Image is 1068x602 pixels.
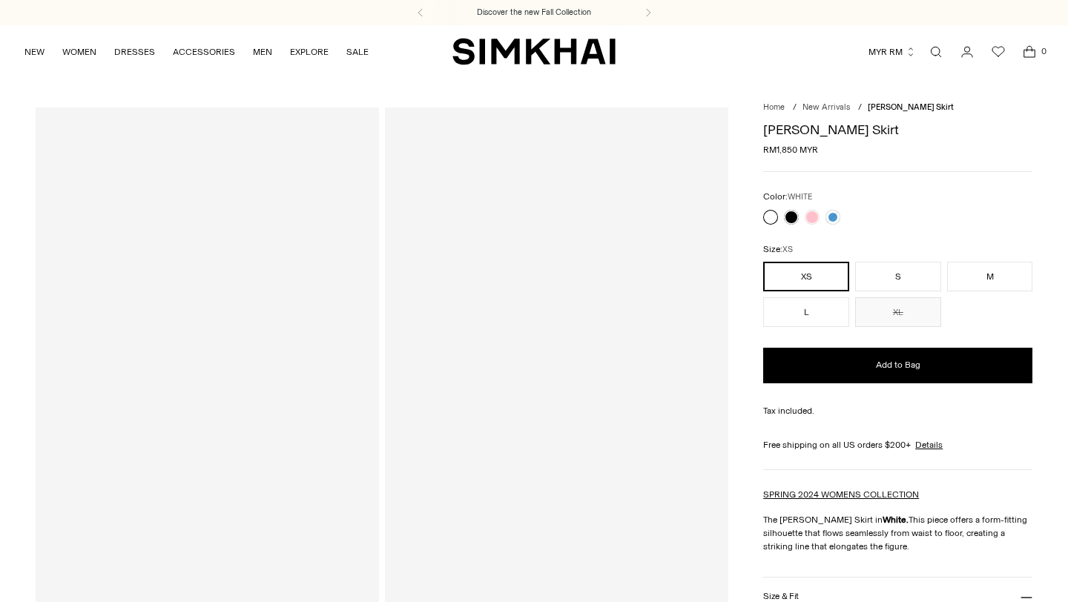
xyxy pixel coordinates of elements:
[782,245,793,254] span: XS
[763,297,849,327] button: L
[915,438,943,451] a: Details
[346,36,369,68] a: SALE
[868,102,954,112] span: [PERSON_NAME] Skirt
[763,143,818,156] span: RM1,850 MYR
[763,592,799,601] h3: Size & Fit
[983,37,1013,67] a: Wishlist
[763,102,785,112] a: Home
[921,37,951,67] a: Open search modal
[868,36,916,68] button: MYR RM
[763,404,1032,417] div: Tax included.
[793,102,797,114] div: /
[1015,37,1044,67] a: Open cart modal
[858,102,862,114] div: /
[947,262,1033,291] button: M
[763,123,1032,136] h1: [PERSON_NAME] Skirt
[763,262,849,291] button: XS
[763,348,1032,383] button: Add to Bag
[952,37,982,67] a: Go to the account page
[763,102,1032,114] nav: breadcrumbs
[855,297,941,327] button: XL
[763,242,793,257] label: Size:
[290,36,329,68] a: EXPLORE
[763,190,812,204] label: Color:
[763,438,1032,451] div: Free shipping on all US orders $200+
[763,513,1032,553] p: The [PERSON_NAME] Skirt in This piece offers a form-fitting silhouette that flows seamlessly from...
[763,489,919,500] a: SPRING 2024 WOMENS COLLECTION
[788,192,812,202] span: WHITE
[1037,44,1050,58] span: 0
[114,36,155,68] a: DRESSES
[62,36,96,68] a: WOMEN
[883,515,909,525] strong: White.
[173,36,235,68] a: ACCESSORIES
[452,37,616,66] a: SIMKHAI
[802,102,850,112] a: New Arrivals
[24,36,44,68] a: NEW
[253,36,272,68] a: MEN
[876,359,920,371] span: Add to Bag
[855,262,941,291] button: S
[477,7,591,19] a: Discover the new Fall Collection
